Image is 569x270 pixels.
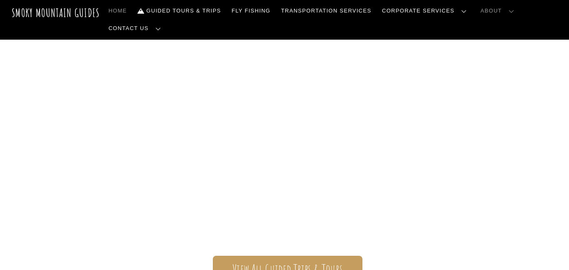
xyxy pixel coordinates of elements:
a: Transportation Services [278,2,374,20]
a: Corporate Services [379,2,473,20]
a: Contact Us [105,20,167,37]
span: Smoky Mountain Guides [43,125,526,167]
a: About [477,2,521,20]
a: Guided Tours & Trips [134,2,224,20]
span: The ONLY one-stop, full Service Guide Company for the Gatlinburg and [GEOGRAPHIC_DATA] side of th... [43,167,526,231]
a: Home [105,2,130,20]
a: Fly Fishing [228,2,274,20]
a: Smoky Mountain Guides [12,6,100,20]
